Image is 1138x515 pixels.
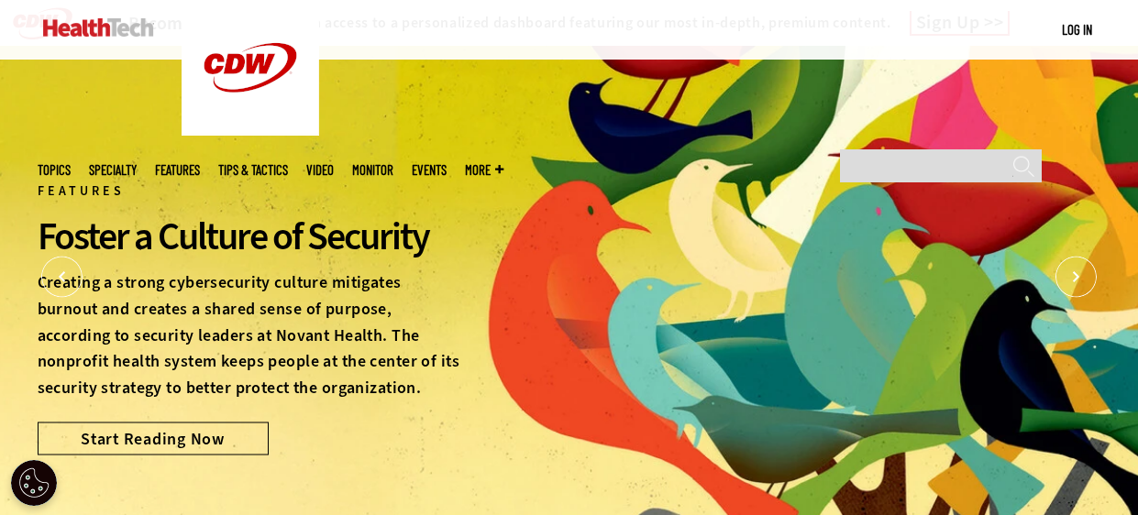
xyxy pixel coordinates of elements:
[155,163,200,177] a: Features
[89,163,137,177] span: Specialty
[412,163,447,177] a: Events
[38,212,463,261] div: Foster a Culture of Security
[306,163,334,177] a: Video
[41,257,83,298] button: Prev
[11,460,57,506] button: Open Preferences
[43,18,154,37] img: Home
[1055,257,1097,298] button: Next
[1062,21,1092,38] a: Log in
[38,422,269,455] a: Start Reading Now
[38,269,463,401] p: Creating a strong cybersecurity culture mitigates burnout and creates a shared sense of purpose, ...
[218,163,288,177] a: Tips & Tactics
[465,163,503,177] span: More
[182,121,319,140] a: CDW
[11,460,57,506] div: Cookie Settings
[1062,20,1092,39] div: User menu
[352,163,393,177] a: MonITor
[38,163,71,177] span: Topics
